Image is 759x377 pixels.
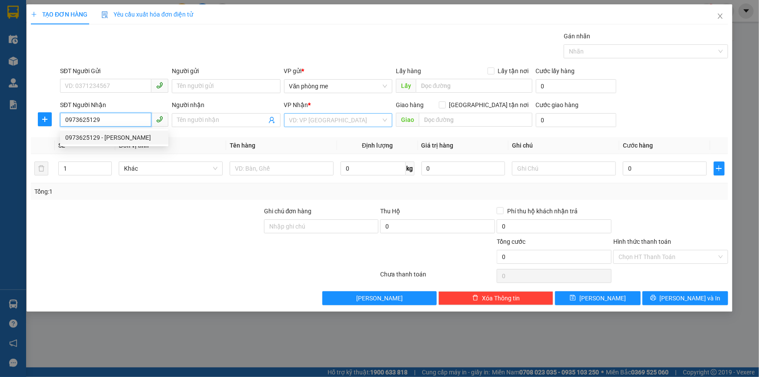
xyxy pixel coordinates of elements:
div: VP gửi [284,66,392,76]
button: save[PERSON_NAME] [555,291,641,305]
span: phone [156,82,163,89]
input: Ghi Chú [512,162,616,175]
span: kg [406,162,415,175]
input: VD: Bàn, Ghế [230,162,334,175]
span: Yêu cầu xuất hóa đơn điện tử [101,11,193,18]
input: Dọc đường [416,79,532,93]
button: plus [714,162,725,175]
span: Giao hàng [396,101,424,108]
button: delete [34,162,48,175]
label: Gán nhãn [564,33,590,40]
div: SĐT Người Nhận [60,100,168,110]
label: Cước giao hàng [536,101,579,108]
span: phone [156,116,163,123]
span: [PERSON_NAME] [579,293,626,303]
span: Xóa Thông tin [482,293,520,303]
span: TẠO ĐƠN HÀNG [31,11,87,18]
div: Chưa thanh toán [380,269,496,285]
th: Ghi chú [508,137,619,154]
span: SL [58,142,65,149]
button: deleteXóa Thông tin [438,291,553,305]
span: Định lượng [362,142,393,149]
span: [PERSON_NAME] và In [660,293,721,303]
span: close [717,13,724,20]
span: Khác [124,162,217,175]
span: Phí thu hộ khách nhận trả [504,206,581,216]
button: plus [38,112,52,126]
span: Tổng cước [497,238,525,245]
span: Tên hàng [230,142,255,149]
span: Giá trị hàng [421,142,454,149]
label: Hình thức thanh toán [613,238,671,245]
button: [PERSON_NAME] [322,291,437,305]
img: icon [101,11,108,18]
span: [GEOGRAPHIC_DATA] tận nơi [446,100,532,110]
span: save [570,295,576,302]
input: 0 [421,162,505,175]
div: Tổng: 1 [34,187,293,196]
span: Thu Hộ [380,208,400,215]
input: Cước giao hàng [536,113,616,127]
button: Close [708,4,732,29]
div: 0973625129 - C HƯƠNG [60,131,168,145]
span: Cước hàng [623,142,653,149]
span: plus [38,116,51,123]
input: Ghi chú đơn hàng [264,219,379,233]
span: [PERSON_NAME] [356,293,403,303]
span: Lấy tận nơi [495,66,532,76]
span: VP Nhận [284,101,308,108]
label: Cước lấy hàng [536,67,575,74]
div: Người nhận [172,100,280,110]
input: Cước lấy hàng [536,79,616,93]
div: Người gửi [172,66,280,76]
label: Ghi chú đơn hàng [264,208,312,215]
span: plus [714,165,724,172]
span: plus [31,11,37,17]
span: Văn phòng me [289,80,387,93]
input: Dọc đường [419,113,532,127]
span: Lấy [396,79,416,93]
div: SĐT Người Gửi [60,66,168,76]
span: Lấy hàng [396,67,421,74]
span: printer [650,295,656,302]
div: 0973625129 - [PERSON_NAME] [65,133,163,142]
span: user-add [268,117,275,124]
button: printer[PERSON_NAME] và In [642,291,728,305]
span: Giao [396,113,419,127]
span: delete [472,295,478,302]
